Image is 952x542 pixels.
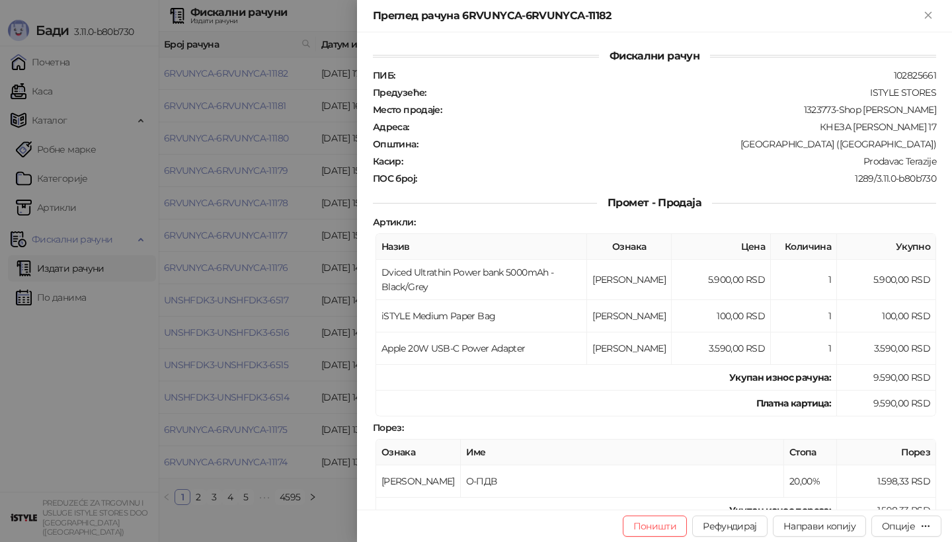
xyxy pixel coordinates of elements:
[376,465,461,498] td: [PERSON_NAME]
[771,234,837,260] th: Количина
[587,332,672,365] td: [PERSON_NAME]
[373,69,395,81] strong: ПИБ :
[373,121,409,133] strong: Адреса :
[837,498,936,523] td: 1.598,33 RSD
[784,465,837,498] td: 20,00%
[672,332,771,365] td: 3.590,00 RSD
[376,300,587,332] td: iSTYLE Medium Paper Bag
[373,8,920,24] div: Преглед рачуна 6RVUNYCA-6RVUNYCA-11182
[783,520,855,532] span: Направи копију
[461,465,784,498] td: О-ПДВ
[419,138,937,150] div: [GEOGRAPHIC_DATA] ([GEOGRAPHIC_DATA])
[837,300,936,332] td: 100,00 RSD
[373,138,418,150] strong: Општина :
[771,300,837,332] td: 1
[376,234,587,260] th: Назив
[837,365,936,391] td: 9.590,00 RSD
[376,260,587,300] td: Dviced Ultrathin Power bank 5000mAh - Black/Grey
[692,516,768,537] button: Рефундирај
[396,69,937,81] div: 102825661
[373,87,426,98] strong: Предузеће :
[784,440,837,465] th: Стопа
[599,50,710,62] span: Фискални рачун
[373,173,416,184] strong: ПОС број :
[461,440,784,465] th: Име
[373,155,403,167] strong: Касир :
[837,260,936,300] td: 5.900,00 RSD
[587,234,672,260] th: Ознака
[418,173,937,184] div: 1289/3.11.0-b80b730
[837,234,936,260] th: Укупно
[373,104,442,116] strong: Место продаје :
[771,260,837,300] td: 1
[729,504,831,516] strong: Укупан износ пореза:
[672,300,771,332] td: 100,00 RSD
[882,520,915,532] div: Опције
[623,516,688,537] button: Поништи
[376,440,461,465] th: Ознака
[373,422,403,434] strong: Порез :
[373,216,415,228] strong: Артикли :
[672,260,771,300] td: 5.900,00 RSD
[587,300,672,332] td: [PERSON_NAME]
[837,440,936,465] th: Порез
[729,371,831,383] strong: Укупан износ рачуна :
[597,196,712,209] span: Промет - Продаја
[428,87,937,98] div: ISTYLE STORES
[411,121,937,133] div: КНЕЗА [PERSON_NAME] 17
[871,516,941,537] button: Опције
[773,516,866,537] button: Направи копију
[837,465,936,498] td: 1.598,33 RSD
[837,332,936,365] td: 3.590,00 RSD
[756,397,831,409] strong: Платна картица :
[920,8,936,24] button: Close
[771,332,837,365] td: 1
[376,332,587,365] td: Apple 20W USB-C Power Adapter
[587,260,672,300] td: [PERSON_NAME]
[837,391,936,416] td: 9.590,00 RSD
[443,104,937,116] div: 1323773-Shop [PERSON_NAME]
[672,234,771,260] th: Цена
[404,155,937,167] div: Prodavac Terazije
